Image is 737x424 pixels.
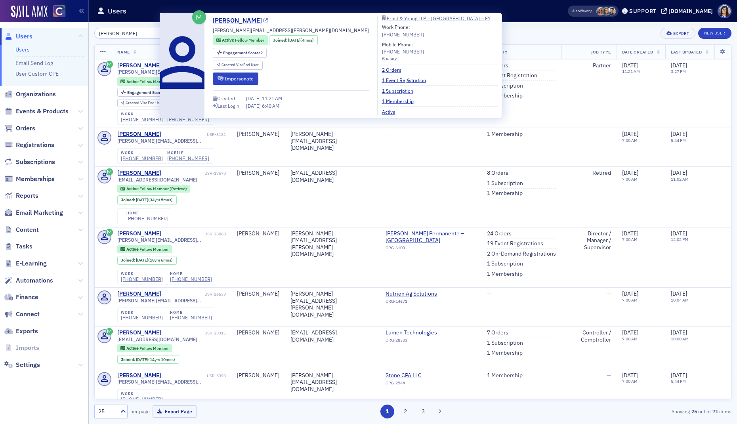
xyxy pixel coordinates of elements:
h1: Users [108,6,126,16]
div: USR-17670 [162,171,226,176]
a: 1 Membership [487,131,523,138]
span: Content [16,225,39,234]
div: [PHONE_NUMBER] [170,276,212,282]
span: — [607,372,611,379]
a: [PERSON_NAME] [117,372,161,379]
div: (14yrs 10mos) [136,357,175,362]
a: Reports [4,191,38,200]
a: [PHONE_NUMBER] [121,276,163,282]
a: 7 Orders [487,329,508,336]
button: [DOMAIN_NAME] [661,8,716,14]
a: [PHONE_NUMBER] [121,155,163,161]
span: Job Type [590,49,611,55]
span: Joined : [121,357,136,362]
div: Joined: 1991-04-01 00:00:00 [117,195,177,204]
a: Ernst & Young LLP – [GEOGRAPHIC_DATA] – EY [382,16,498,21]
time: 12:02 PM [671,237,688,242]
div: Joined: 2007-02-28 00:00:00 [117,256,177,265]
span: [DATE] [288,37,300,43]
div: [PERSON_NAME] [117,62,161,69]
a: Content [4,225,39,234]
div: Ernst & Young LLP – [GEOGRAPHIC_DATA] – EY [387,16,491,21]
div: Active: Active: Fellow Member (Retired) [117,185,191,193]
a: Active Fellow Member [120,246,168,252]
button: 2 [398,405,412,418]
span: Joined : [121,197,136,202]
a: Exports [4,327,38,336]
div: [PERSON_NAME] [237,329,279,336]
span: Registrations [16,141,54,149]
div: USR-26860 [162,231,226,237]
span: [PERSON_NAME][EMAIL_ADDRESS][PERSON_NAME][DOMAIN_NAME] [117,298,226,304]
span: Lumen Technologies [386,329,458,336]
a: Subscriptions [4,158,55,166]
div: home [170,310,212,315]
div: work [121,392,163,396]
div: work [121,151,163,155]
a: 19 Event Registrations [487,240,543,247]
div: [PERSON_NAME] [237,372,279,379]
span: Imports [16,344,39,352]
span: Viewing [572,8,592,14]
a: [PHONE_NUMBER] [121,315,163,321]
a: [PHONE_NUMBER] [167,155,209,161]
span: — [386,169,390,176]
div: Partner [567,62,611,69]
a: Events & Products [4,107,69,116]
div: End User [126,101,163,105]
span: Lindsay Moore [602,7,610,15]
span: Memberships [16,175,55,183]
span: Name [117,49,130,55]
span: Active [126,246,139,252]
a: 1 Subscription [487,180,523,187]
a: 1 Event Registration [382,76,432,84]
img: SailAMX [53,5,65,17]
span: Organizations [16,90,56,99]
span: Kaiser Permanente – Denver [386,230,476,244]
a: Memberships [4,175,55,183]
div: [PERSON_NAME] [237,230,279,237]
span: Fellow Member [235,37,264,43]
time: 7:00 AM [622,237,638,242]
div: Created [217,96,235,101]
a: [PERSON_NAME] [117,131,161,138]
time: 11:02 AM [671,176,689,182]
div: ORG-2544 [386,380,458,388]
div: Created Via: End User [117,99,167,107]
a: Nutrien Ag Solutions [386,290,458,298]
span: [DATE] [671,169,687,176]
a: [PHONE_NUMBER] [170,315,212,321]
div: [PERSON_NAME] [237,170,279,177]
span: Engagement Score : [223,50,261,55]
a: [PHONE_NUMBER] [126,216,168,222]
a: [PERSON_NAME] [117,329,161,336]
a: SailAMX [11,6,48,18]
div: Work Phone: [382,23,424,38]
span: [DATE] [671,62,687,69]
div: Retired [567,170,611,177]
div: [PHONE_NUMBER] [121,396,163,402]
span: Fellow Member [139,246,169,252]
span: [DATE] [622,329,638,336]
div: Engagement Score: 2 [213,48,267,58]
span: [DATE] [622,230,638,237]
div: Director / Manager / Supervisor [567,230,611,251]
div: 2 [127,90,167,95]
time: 3:27 PM [671,69,686,74]
a: 1 Subscription [487,82,523,90]
time: 7:00 AM [622,138,638,143]
div: mobile [167,151,209,155]
a: E-Learning [4,259,47,268]
a: [PERSON_NAME] [117,230,161,237]
div: [PERSON_NAME] [237,131,279,138]
a: Active Fellow Member (Retired) [120,186,187,191]
div: Active: Active: Fellow Member [117,77,172,86]
span: [DATE] [622,372,638,379]
span: [DATE] [246,103,262,109]
a: Orders [4,124,35,133]
span: — [607,290,611,297]
span: [DATE] [671,230,687,237]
